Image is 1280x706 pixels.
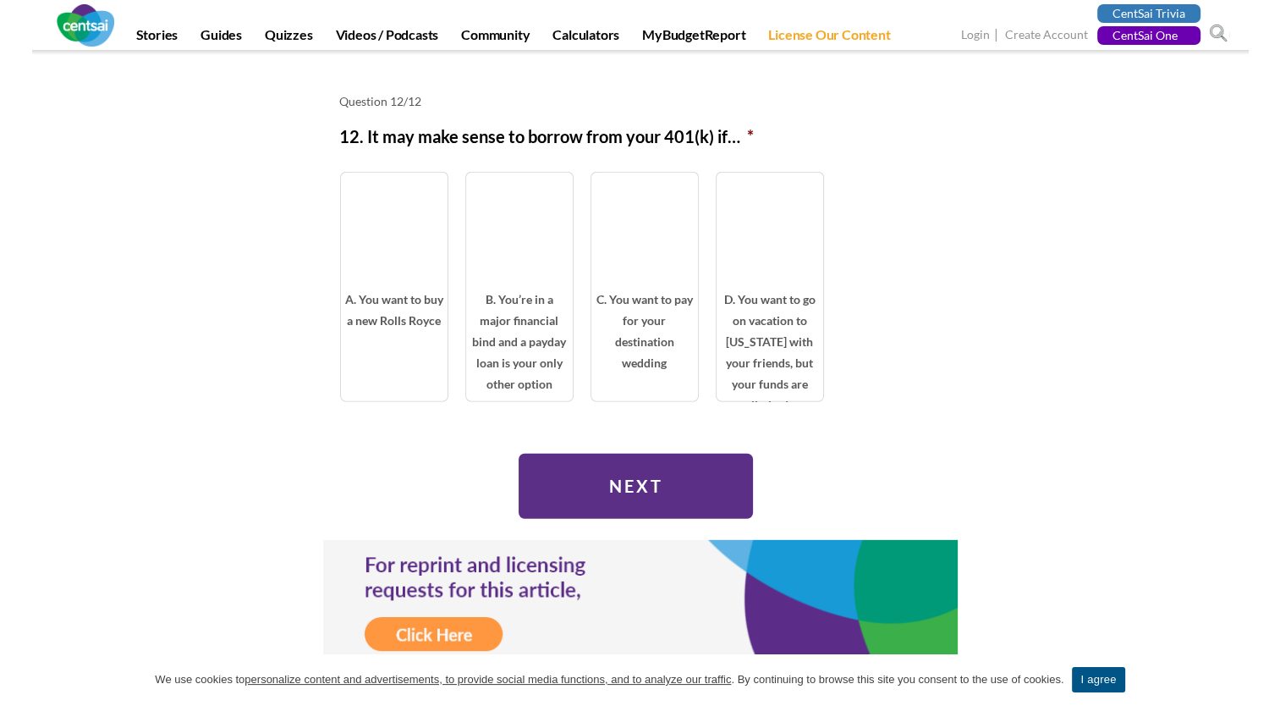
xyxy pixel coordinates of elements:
a: Quizzes [255,26,323,50]
a: I agree [1072,667,1124,692]
a: Guides [190,26,252,50]
a: CentSai Trivia [1097,4,1200,23]
span: D. You want to go on vacation to [US_STATE] with your friends, but your funds are limited [717,289,823,401]
img: CentSai [57,4,114,47]
img: Cnt-Lic-Banner-Desktop.png [323,540,958,665]
input: Next [519,454,753,519]
u: personalize content and advertisements, to provide social media functions, and to analyze our tra... [244,673,731,686]
span: A. You want to buy a new Rolls Royce [341,289,448,401]
a: MyBudgetReport [632,26,755,50]
a: Videos / Podcasts [326,26,449,50]
a: Stories [126,26,189,50]
span: We use cookies to . By continuing to browse this site you consent to the use of cookies. [155,671,1063,688]
a: CentSai One [1097,26,1200,45]
span: B. You’re in a major financial bind and a payday loan is your only other option [466,289,573,401]
a: License Our Content [758,26,900,50]
span: | [992,25,1003,45]
a: Login [961,27,990,45]
a: I agree [1250,671,1267,688]
span: C. You want to pay for your destination wedding [591,289,698,401]
label: 12. It may make sense to borrow from your 401(k) if… [339,123,754,150]
a: Create Account [1005,27,1088,45]
a: Community [451,26,540,50]
a: Calculators [542,26,629,50]
li: Question 12/12 [339,93,942,110]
